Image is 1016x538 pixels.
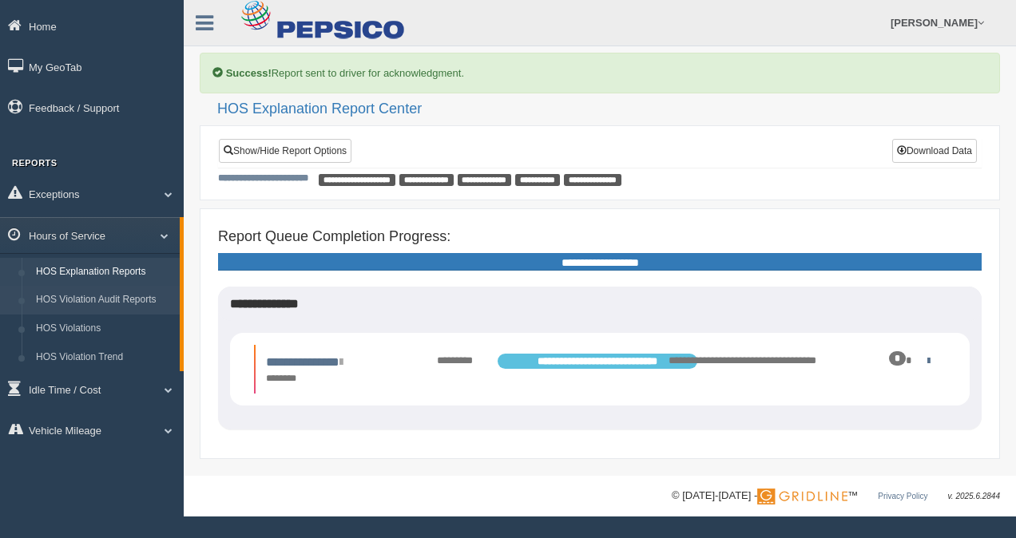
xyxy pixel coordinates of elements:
div: © [DATE]-[DATE] - ™ [672,488,1000,504]
a: HOS Explanation Reports [29,258,180,287]
li: Expand [254,345,946,394]
h2: HOS Explanation Report Center [217,101,1000,117]
div: Report sent to driver for acknowledgment. [200,53,1000,93]
b: Success! [226,67,272,79]
span: v. 2025.6.2844 [948,492,1000,500]
h4: Report Queue Completion Progress: [218,229,982,245]
a: Show/Hide Report Options [219,139,351,163]
a: HOS Violations [29,314,180,343]
button: Download Data [892,139,977,163]
img: Gridline [757,489,847,504]
a: HOS Violation Audit Reports [29,286,180,314]
a: HOS Violation Trend [29,343,180,372]
a: Privacy Policy [878,492,927,500]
